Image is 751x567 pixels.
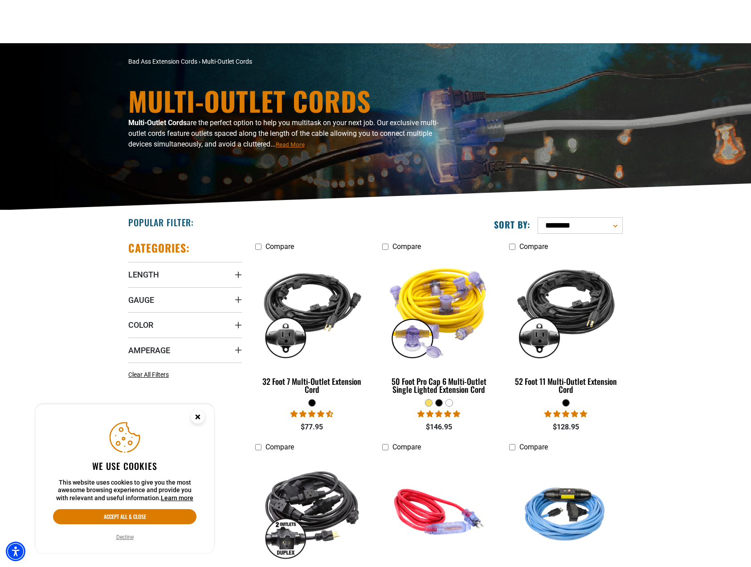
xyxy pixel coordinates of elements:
h2: Popular Filter: [128,216,194,228]
span: Color [128,320,153,330]
span: are the perfect option to help you multitask on your next job. Our exclusive multi-outlet cords f... [128,118,438,148]
span: Clear All Filters [128,371,169,378]
a: Clear All Filters [128,370,172,379]
span: Gauge [128,295,154,305]
img: Light Blue [510,460,622,563]
summary: Color [128,312,242,337]
label: Sort by: [494,219,531,230]
summary: Gauge [128,287,242,312]
span: Compare [265,242,294,251]
span: Compare [392,242,421,251]
img: yellow [383,260,495,362]
span: Amperage [128,345,170,355]
img: black [256,460,368,563]
h1: Multi-Outlet Cords [128,87,453,114]
aside: Cookie Consent [36,404,214,553]
div: $128.95 [509,422,623,432]
button: Close this option [182,404,214,432]
div: 52 Foot 11 Multi-Outlet Extension Cord [509,377,623,393]
a: yellow 50 Foot Pro Cap 6 Multi-Outlet Single Lighted Extension Cord [382,255,496,399]
a: This website uses cookies to give you the most awesome browsing experience and provide you with r... [161,494,193,502]
b: Multi-Outlet Cords [128,118,187,127]
span: Compare [519,443,548,451]
span: Compare [392,443,421,451]
a: black 52 Foot 11 Multi-Outlet Extension Cord [509,255,623,399]
span: Length [128,269,159,280]
span: 4.95 stars [544,410,587,418]
span: 4.80 stars [417,410,460,418]
span: 4.68 stars [290,410,333,418]
button: Decline [114,533,136,542]
summary: Length [128,262,242,287]
span: Compare [265,443,294,451]
nav: breadcrumbs [128,57,453,66]
div: 32 Foot 7 Multi-Outlet Extension Cord [255,377,369,393]
a: Bad Ass Extension Cords [128,58,197,65]
span: Multi-Outlet Cords [202,58,252,65]
h2: We use cookies [53,460,196,472]
summary: Amperage [128,338,242,363]
span: Read More [276,141,305,148]
span: Compare [519,242,548,251]
div: 50 Foot Pro Cap 6 Multi-Outlet Single Lighted Extension Cord [382,377,496,393]
h2: Categories: [128,241,190,255]
a: black 32 Foot 7 Multi-Outlet Extension Cord [255,255,369,399]
div: $146.95 [382,422,496,432]
img: black [256,260,368,362]
div: Accessibility Menu [6,542,25,561]
div: $77.95 [255,422,369,432]
img: black [510,260,622,362]
p: This website uses cookies to give you the most awesome browsing experience and provide you with r... [53,479,196,502]
button: Accept all & close [53,509,196,524]
img: red [383,460,495,563]
span: › [199,58,200,65]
